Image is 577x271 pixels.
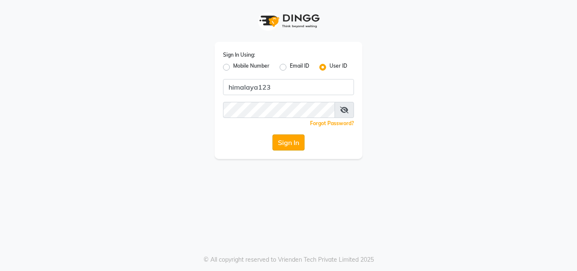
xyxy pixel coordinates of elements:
a: Forgot Password? [310,120,354,126]
label: Sign In Using: [223,51,255,59]
label: User ID [329,62,347,72]
label: Mobile Number [233,62,269,72]
button: Sign In [272,134,305,151]
input: Username [223,79,354,95]
label: Email ID [290,62,309,72]
img: logo1.svg [255,8,322,33]
input: Username [223,102,335,118]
